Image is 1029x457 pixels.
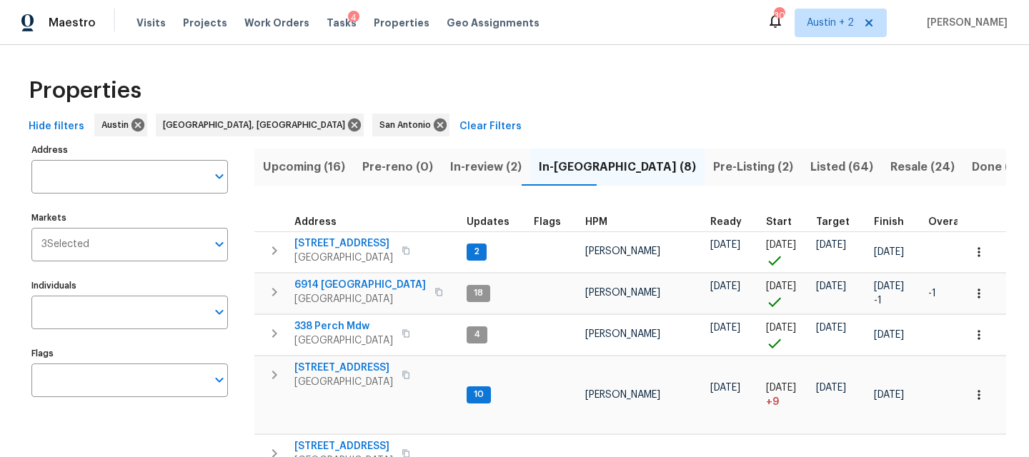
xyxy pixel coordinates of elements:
[183,16,227,30] span: Projects
[534,217,561,227] span: Flags
[209,234,229,254] button: Open
[874,247,904,257] span: [DATE]
[294,278,426,292] span: 6914 [GEOGRAPHIC_DATA]
[816,383,846,393] span: [DATE]
[874,217,917,227] div: Projected renovation finish date
[348,11,359,25] div: 4
[468,328,486,341] span: 4
[23,114,90,140] button: Hide filters
[585,217,607,227] span: HPM
[94,114,147,136] div: Austin
[874,293,882,308] span: -1
[244,16,309,30] span: Work Orders
[29,84,141,98] span: Properties
[766,217,792,227] span: Start
[874,281,904,291] span: [DATE]
[101,118,134,132] span: Austin
[585,390,660,400] span: [PERSON_NAME]
[294,319,393,333] span: 338 Perch Mdw
[294,361,393,375] span: [STREET_ADDRESS]
[454,114,527,140] button: Clear Filters
[379,118,437,132] span: San Antonio
[816,240,846,250] span: [DATE]
[760,356,810,434] td: Project started 9 days late
[928,217,965,227] span: Overall
[585,246,660,256] span: [PERSON_NAME]
[710,383,740,393] span: [DATE]
[760,314,810,355] td: Project started on time
[447,16,540,30] span: Geo Assignments
[327,18,357,28] span: Tasks
[372,114,449,136] div: San Antonio
[31,281,228,290] label: Individuals
[760,273,810,313] td: Project started on time
[807,16,854,30] span: Austin + 2
[816,281,846,291] span: [DATE]
[468,246,485,258] span: 2
[374,16,429,30] span: Properties
[766,217,805,227] div: Actual renovation start date
[710,240,740,250] span: [DATE]
[760,231,810,272] td: Project started on time
[710,281,740,291] span: [DATE]
[468,287,489,299] span: 18
[816,217,850,227] span: Target
[263,157,345,177] span: Upcoming (16)
[890,157,955,177] span: Resale (24)
[31,214,228,222] label: Markets
[766,395,779,409] span: + 9
[163,118,351,132] span: [GEOGRAPHIC_DATA], [GEOGRAPHIC_DATA]
[294,251,393,265] span: [GEOGRAPHIC_DATA]
[450,157,522,177] span: In-review (2)
[710,217,755,227] div: Earliest renovation start date (first business day after COE or Checkout)
[585,329,660,339] span: [PERSON_NAME]
[294,439,393,453] span: [STREET_ADDRESS]
[928,217,978,227] div: Days past target finish date
[874,390,904,400] span: [DATE]
[467,217,509,227] span: Updates
[810,157,873,177] span: Listed (64)
[874,330,904,340] span: [DATE]
[209,166,229,186] button: Open
[816,323,846,333] span: [DATE]
[156,114,364,136] div: [GEOGRAPHIC_DATA], [GEOGRAPHIC_DATA]
[710,217,742,227] span: Ready
[774,9,784,23] div: 30
[294,375,393,389] span: [GEOGRAPHIC_DATA]
[874,217,904,227] span: Finish
[209,370,229,390] button: Open
[816,217,863,227] div: Target renovation project end date
[294,236,393,251] span: [STREET_ADDRESS]
[868,273,923,313] td: Scheduled to finish 1 day(s) early
[49,16,96,30] span: Maestro
[766,240,796,250] span: [DATE]
[294,292,426,306] span: [GEOGRAPHIC_DATA]
[294,217,337,227] span: Address
[923,273,984,313] td: 1 day(s) earlier than target finish date
[766,281,796,291] span: [DATE]
[928,288,936,298] span: -1
[209,302,229,322] button: Open
[468,388,489,401] span: 10
[294,333,393,348] span: [GEOGRAPHIC_DATA]
[766,383,796,393] span: [DATE]
[459,118,522,136] span: Clear Filters
[539,157,696,177] span: In-[GEOGRAPHIC_DATA] (8)
[713,157,793,177] span: Pre-Listing (2)
[41,238,89,251] span: 3 Selected
[710,323,740,333] span: [DATE]
[362,157,433,177] span: Pre-reno (0)
[31,146,228,154] label: Address
[31,349,228,358] label: Flags
[29,118,84,136] span: Hide filters
[921,16,1008,30] span: [PERSON_NAME]
[585,288,660,298] span: [PERSON_NAME]
[136,16,166,30] span: Visits
[766,323,796,333] span: [DATE]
